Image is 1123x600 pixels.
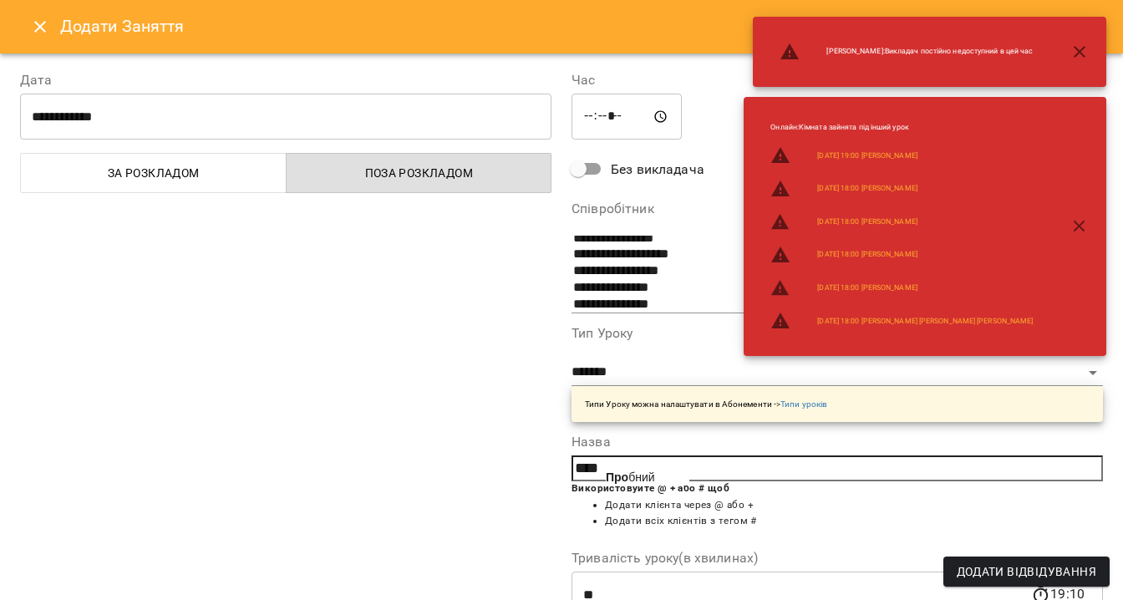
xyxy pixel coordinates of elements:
a: [DATE] 18:00 [PERSON_NAME] [PERSON_NAME] [PERSON_NAME] [817,316,1033,327]
b: Про [606,470,628,484]
b: Використовуйте @ + або # щоб [572,482,729,494]
h6: Додати Заняття [60,13,1103,39]
li: Додати клієнта через @ або + [605,497,1103,514]
label: Дата [20,74,551,87]
label: Тип Уроку [572,327,1103,340]
span: Додати Відвідування [957,562,1096,582]
li: Онлайн : Кімната зайнята під інший урок [757,115,1046,140]
li: Додати всіх клієнтів з тегом # [605,513,1103,530]
label: Тривалість уроку(в хвилинах) [572,552,1103,565]
a: [DATE] 18:00 [PERSON_NAME] [817,183,917,194]
p: Типи Уроку можна налаштувати в Абонементи -> [585,398,827,410]
a: [DATE] 18:00 [PERSON_NAME] [817,216,917,227]
button: Додати Відвідування [943,557,1110,587]
button: За розкладом [20,153,287,193]
a: [DATE] 18:00 [PERSON_NAME] [817,249,917,260]
label: Співробітник [572,202,1103,216]
span: Поза розкладом [297,163,542,183]
a: [DATE] 19:00 [PERSON_NAME] [817,150,917,161]
label: Назва [572,435,1103,449]
label: Час [572,74,1103,87]
a: Типи уроків [780,399,827,409]
li: [PERSON_NAME] : Викладач постійно недоступний в цей час [766,35,1046,69]
span: За розкладом [31,163,277,183]
button: Close [20,7,60,47]
a: [DATE] 18:00 [PERSON_NAME] [817,282,917,293]
span: бний [606,470,655,484]
span: Без викладача [611,160,704,180]
button: Поза розкладом [286,153,552,193]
